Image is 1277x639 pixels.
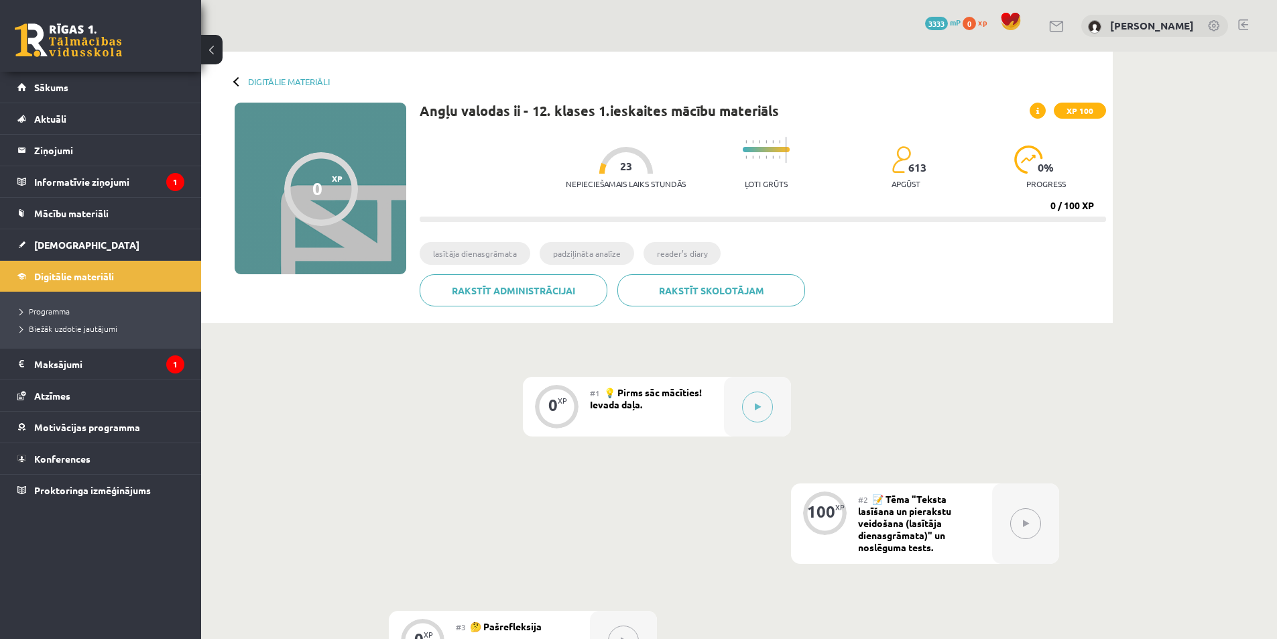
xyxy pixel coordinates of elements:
a: Biežāk uzdotie jautājumi [20,323,188,335]
img: icon-long-line-d9ea69661e0d244f92f715978eff75569469978d946b2353a9bb055b3ed8787d.svg [786,137,787,163]
span: Programma [20,306,70,316]
img: icon-short-line-57e1e144782c952c97e751825c79c345078a6d821885a25fce030b3d8c18986b.svg [759,156,760,159]
a: Konferences [17,443,184,474]
a: Informatīvie ziņojumi1 [17,166,184,197]
a: Motivācijas programma [17,412,184,443]
div: 0 [312,178,322,198]
span: Biežāk uzdotie jautājumi [20,323,117,334]
span: Mācību materiāli [34,207,109,219]
img: icon-short-line-57e1e144782c952c97e751825c79c345078a6d821885a25fce030b3d8c18986b.svg [779,156,780,159]
img: icon-short-line-57e1e144782c952c97e751825c79c345078a6d821885a25fce030b3d8c18986b.svg [766,156,767,159]
span: 📝 Tēma "Teksta lasīšana un pierakstu veidošana (lasītāja dienasgrāmata)" un noslēguma tests. [858,493,951,553]
a: [PERSON_NAME] [1110,19,1194,32]
img: icon-progress-161ccf0a02000e728c5f80fcf4c31c7af3da0e1684b2b1d7c360e028c24a22f1.svg [1014,146,1043,174]
div: XP [835,504,845,511]
a: Mācību materiāli [17,198,184,229]
a: Digitālie materiāli [248,76,330,86]
p: Nepieciešamais laiks stundās [566,179,686,188]
img: icon-short-line-57e1e144782c952c97e751825c79c345078a6d821885a25fce030b3d8c18986b.svg [745,156,747,159]
img: icon-short-line-57e1e144782c952c97e751825c79c345078a6d821885a25fce030b3d8c18986b.svg [752,156,753,159]
span: Sākums [34,81,68,93]
a: Proktoringa izmēģinājums [17,475,184,506]
span: xp [978,17,987,27]
span: 🤔 Pašrefleksija [470,620,542,632]
span: #1 [590,388,600,398]
img: icon-short-line-57e1e144782c952c97e751825c79c345078a6d821885a25fce030b3d8c18986b.svg [772,140,774,143]
span: 3333 [925,17,948,30]
span: #3 [456,622,466,632]
i: 1 [166,355,184,373]
span: XP [332,174,343,183]
img: Sigurds Kozlovskis [1088,20,1101,34]
div: 0 [548,399,558,411]
a: Rīgas 1. Tālmācības vidusskola [15,23,122,57]
img: icon-short-line-57e1e144782c952c97e751825c79c345078a6d821885a25fce030b3d8c18986b.svg [779,140,780,143]
span: Motivācijas programma [34,421,140,433]
li: reader’s diary [644,242,721,265]
span: 613 [908,162,926,174]
div: XP [558,397,567,404]
img: icon-short-line-57e1e144782c952c97e751825c79c345078a6d821885a25fce030b3d8c18986b.svg [766,140,767,143]
a: Rakstīt administrācijai [420,274,607,306]
p: apgūst [892,179,920,188]
a: 3333 mP [925,17,961,27]
a: [DEMOGRAPHIC_DATA] [17,229,184,260]
img: icon-short-line-57e1e144782c952c97e751825c79c345078a6d821885a25fce030b3d8c18986b.svg [745,140,747,143]
span: XP 100 [1054,103,1106,119]
span: Konferences [34,453,90,465]
span: Aktuāli [34,113,66,125]
p: progress [1026,179,1066,188]
a: Aktuāli [17,103,184,134]
a: Ziņojumi [17,135,184,166]
a: Digitālie materiāli [17,261,184,292]
img: icon-short-line-57e1e144782c952c97e751825c79c345078a6d821885a25fce030b3d8c18986b.svg [752,140,753,143]
a: 0 xp [963,17,993,27]
span: 23 [620,160,632,172]
li: padziļināta analīze [540,242,634,265]
div: 100 [807,506,835,518]
legend: Informatīvie ziņojumi [34,166,184,197]
img: students-c634bb4e5e11cddfef0936a35e636f08e4e9abd3cc4e673bd6f9a4125e45ecb1.svg [892,146,911,174]
a: Maksājumi1 [17,349,184,380]
span: [DEMOGRAPHIC_DATA] [34,239,139,251]
span: Proktoringa izmēģinājums [34,484,151,496]
a: Programma [20,305,188,317]
img: icon-short-line-57e1e144782c952c97e751825c79c345078a6d821885a25fce030b3d8c18986b.svg [772,156,774,159]
span: #2 [858,494,868,505]
span: 0 % [1038,162,1054,174]
a: Sākums [17,72,184,103]
p: Ļoti grūts [745,179,788,188]
span: 💡 Pirms sāc mācīties! Ievada daļa. [590,386,702,410]
i: 1 [166,173,184,191]
span: Atzīmes [34,390,70,402]
a: Rakstīt skolotājam [617,274,805,306]
legend: Ziņojumi [34,135,184,166]
span: Digitālie materiāli [34,270,114,282]
span: 0 [963,17,976,30]
div: XP [424,631,433,638]
h1: Angļu valodas ii - 12. klases 1.ieskaites mācību materiāls [420,103,779,119]
legend: Maksājumi [34,349,184,380]
a: Atzīmes [17,380,184,411]
img: icon-short-line-57e1e144782c952c97e751825c79c345078a6d821885a25fce030b3d8c18986b.svg [759,140,760,143]
li: lasītāja dienasgrāmata [420,242,530,265]
span: mP [950,17,961,27]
